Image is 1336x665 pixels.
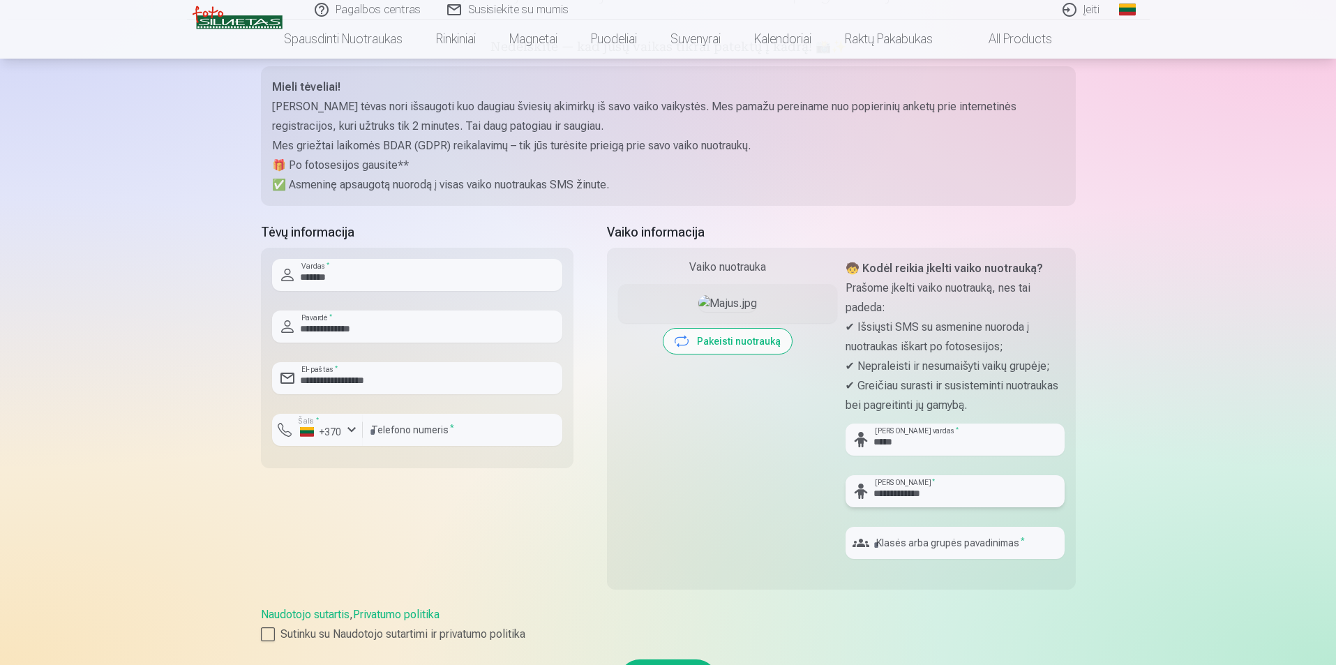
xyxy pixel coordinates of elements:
a: Spausdinti nuotraukas [267,20,419,59]
label: Šalis [294,416,323,426]
p: ✔ Išsiųsti SMS su asmenine nuoroda į nuotraukas iškart po fotosesijos; [846,317,1065,357]
a: Puodeliai [574,20,654,59]
p: [PERSON_NAME] tėvas nori išsaugoti kuo daugiau šviesių akimirkų iš savo vaiko vaikystės. Mes pama... [272,97,1065,136]
a: Privatumo politika [353,608,440,621]
img: Majus.jpg [698,295,757,312]
label: Sutinku su Naudotojo sutartimi ir privatumo politika [261,626,1076,643]
img: /v3 [193,6,283,29]
p: 🎁 Po fotosesijos gausite** [272,156,1065,175]
button: Šalis*+370 [272,414,363,446]
p: ✔ Nepraleisti ir nesumaišyti vaikų grupėje; [846,357,1065,376]
strong: 🧒 Kodėl reikia įkelti vaiko nuotrauką? [846,262,1043,275]
a: Suvenyrai [654,20,737,59]
a: Raktų pakabukas [828,20,950,59]
p: ✔ Greičiau surasti ir susisteminti nuotraukas bei pagreitinti jų gamybą. [846,376,1065,415]
a: Rinkiniai [419,20,493,59]
a: Kalendoriai [737,20,828,59]
p: ✅ Asmeninę apsaugotą nuorodą į visas vaiko nuotraukas SMS žinute. [272,175,1065,195]
p: Prašome įkelti vaiko nuotrauką, nes tai padeda: [846,278,1065,317]
strong: Mieli tėveliai! [272,80,340,94]
div: Vaiko nuotrauka [618,259,837,276]
button: Pakeisti nuotrauką [663,329,792,354]
div: +370 [300,425,342,439]
h5: Vaiko informacija [607,223,1076,242]
h5: Tėvų informacija [261,223,573,242]
p: Mes griežtai laikomės BDAR (GDPR) reikalavimų – tik jūs turėsite prieigą prie savo vaiko nuotraukų. [272,136,1065,156]
a: All products [950,20,1069,59]
a: Naudotojo sutartis [261,608,350,621]
div: , [261,606,1076,643]
a: Magnetai [493,20,574,59]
